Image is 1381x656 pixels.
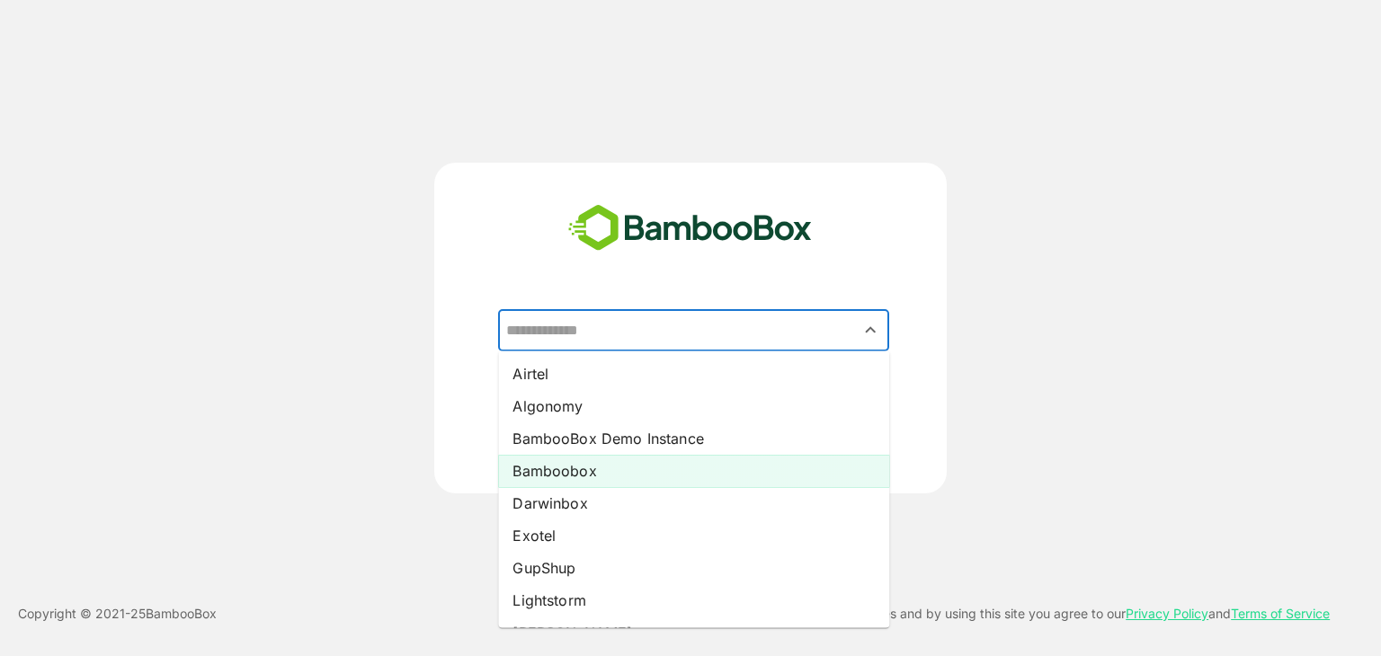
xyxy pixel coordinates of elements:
[498,390,889,422] li: Algonomy
[498,358,889,390] li: Airtel
[498,422,889,455] li: BambooBox Demo Instance
[1126,606,1208,621] a: Privacy Policy
[498,519,889,552] li: Exotel
[498,455,889,487] li: Bamboobox
[498,552,889,584] li: GupShup
[498,616,889,649] li: [PERSON_NAME]
[1231,606,1330,621] a: Terms of Service
[498,584,889,616] li: Lightstorm
[498,487,889,519] li: Darwinbox
[769,603,1330,625] p: This site uses cookies and by using this site you agree to our and
[18,603,217,625] p: Copyright © 2021- 25 BambooBox
[558,199,822,258] img: bamboobox
[859,318,883,342] button: Close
